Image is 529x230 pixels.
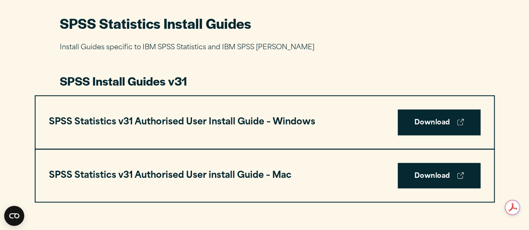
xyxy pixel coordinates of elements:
[398,109,480,135] a: Download
[49,168,291,184] h3: SPSS Statistics v31 Authorised User install Guide – Mac
[49,114,315,130] h3: SPSS Statistics v31 Authorised User Install Guide – Windows
[60,14,470,33] h2: SPSS Statistics Install Guides
[60,73,470,89] h3: SPSS Install Guides v31
[398,163,480,189] a: Download
[60,42,470,54] p: Install Guides specific to IBM SPSS Statistics and IBM SPSS [PERSON_NAME]
[4,206,24,226] button: Open CMP widget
